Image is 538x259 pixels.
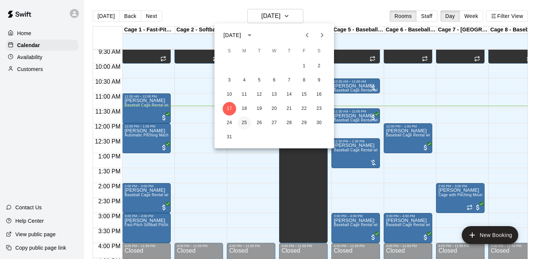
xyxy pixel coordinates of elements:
button: 25 [238,116,251,130]
button: 10 [223,88,236,101]
span: Thursday [282,44,296,59]
button: 7 [282,74,296,87]
button: 18 [238,102,251,115]
button: 12 [253,88,266,101]
button: 6 [268,74,281,87]
span: Sunday [223,44,236,59]
button: calendar view is open, switch to year view [243,29,256,41]
button: 9 [312,74,326,87]
span: Monday [238,44,251,59]
button: 16 [312,88,326,101]
button: Next month [315,28,330,43]
button: 23 [312,102,326,115]
button: 11 [238,88,251,101]
button: 8 [297,74,311,87]
button: 27 [268,116,281,130]
button: 19 [253,102,266,115]
button: 17 [223,102,236,115]
button: 21 [282,102,296,115]
button: 14 [282,88,296,101]
button: 26 [253,116,266,130]
button: 5 [253,74,266,87]
button: 13 [268,88,281,101]
button: 2 [312,59,326,73]
button: Previous month [300,28,315,43]
button: 29 [297,116,311,130]
button: 31 [223,130,236,144]
button: 28 [282,116,296,130]
button: 20 [268,102,281,115]
div: [DATE] [223,31,241,39]
button: 24 [223,116,236,130]
button: 15 [297,88,311,101]
button: 1 [297,59,311,73]
button: 3 [223,74,236,87]
button: 4 [238,74,251,87]
span: Saturday [312,44,326,59]
button: 30 [312,116,326,130]
button: 22 [297,102,311,115]
span: Tuesday [253,44,266,59]
span: Friday [297,44,311,59]
span: Wednesday [268,44,281,59]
